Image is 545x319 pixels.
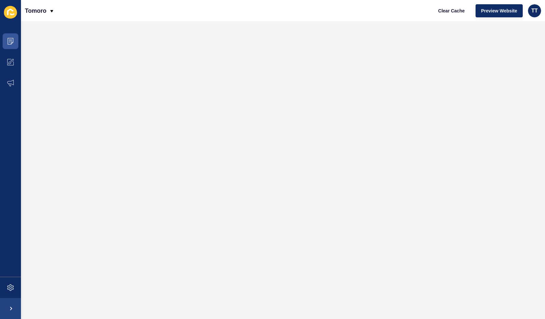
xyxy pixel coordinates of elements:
span: TT [531,8,538,14]
span: Clear Cache [438,8,465,14]
span: Preview Website [481,8,517,14]
p: Tomoro [25,3,47,19]
button: Preview Website [476,4,523,17]
button: Clear Cache [433,4,470,17]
